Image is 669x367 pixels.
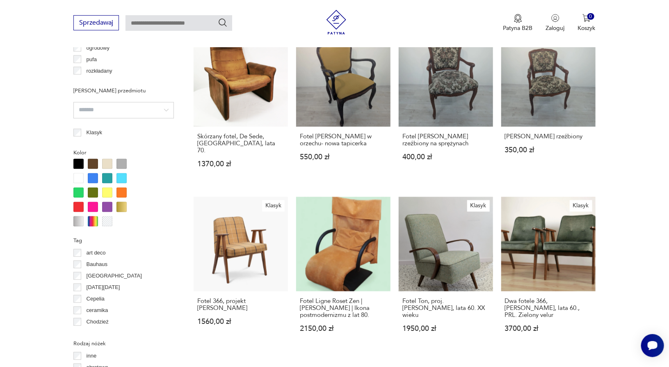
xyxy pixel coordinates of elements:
[87,306,108,315] p: ceramika
[87,272,142,281] p: [GEOGRAPHIC_DATA]
[503,14,533,32] button: Patyna B2B
[582,14,591,22] img: Ikona koszyka
[300,326,387,333] p: 2150,00 zł
[578,24,596,32] p: Koszyk
[402,326,489,333] p: 1950,00 zł
[402,133,489,147] h3: Fotel [PERSON_NAME] rzeźbiony na sprężynach
[300,298,387,319] h3: Fotel Ligne Roset Zen | [PERSON_NAME] | Ikona postmodernizmu z lat 80.
[503,24,533,32] p: Patyna B2B
[197,133,284,154] h3: Skórzany fotel, De Sede, [GEOGRAPHIC_DATA], lata 70.
[505,147,592,154] p: 350,00 zł
[578,14,596,32] button: 0Koszyk
[505,326,592,333] p: 3700,00 zł
[197,319,284,326] p: 1560,00 zł
[73,149,174,158] p: Kolor
[87,67,112,76] p: rozkładany
[296,197,390,349] a: Fotel Ligne Roset Zen | Claude Brisson | Ikona postmodernizmu z lat 80.Fotel Ligne Roset Zen | [P...
[402,298,489,319] h3: Fotel Ton, proj. [PERSON_NAME], lata 60. XX wieku
[87,283,120,292] p: [DATE][DATE]
[300,133,387,147] h3: Fotel [PERSON_NAME] w orzechu- nowa tapicerka
[87,329,107,338] p: Ćmielów
[501,33,596,184] a: Fotel Ludwikowski rzeźbiony[PERSON_NAME] rzeźbiony350,00 zł
[87,352,97,361] p: inne
[218,18,228,28] button: Szukaj
[296,33,390,184] a: Fotel Ludwikowski w orzechu- nowa tapicerkaFotel [PERSON_NAME] w orzechu- nowa tapicerka550,00 zł
[87,295,105,304] p: Cepelia
[501,197,596,349] a: KlasykDwa fotele 366, Chierowski, lata 60., PRL. Zielony velurDwa fotele 366, [PERSON_NAME], lata...
[505,133,592,140] h3: [PERSON_NAME] rzeźbiony
[641,334,664,357] iframe: Smartsupp widget button
[300,154,387,161] p: 550,00 zł
[194,197,288,349] a: KlasykFotel 366, projekt Józef ChierowskiFotel 366, projekt [PERSON_NAME]1560,00 zł
[587,13,594,20] div: 0
[399,33,493,184] a: Fotel Ludwikowski rzeźbiony na sprężynachFotel [PERSON_NAME] rzeźbiony na sprężynach400,00 zł
[546,14,565,32] button: Zaloguj
[87,260,107,269] p: Bauhaus
[73,87,174,96] p: [PERSON_NAME] przedmiotu
[503,14,533,32] a: Ikona medaluPatyna B2B
[87,249,106,258] p: art deco
[197,298,284,312] h3: Fotel 366, projekt [PERSON_NAME]
[399,197,493,349] a: KlasykFotel Ton, proj. Jaroslav Šmidek, lata 60. XX wiekuFotel Ton, proj. [PERSON_NAME], lata 60....
[546,24,565,32] p: Zaloguj
[505,298,592,319] h3: Dwa fotele 366, [PERSON_NAME], lata 60., PRL. Zielony velur
[197,161,284,168] p: 1370,00 zł
[402,154,489,161] p: 400,00 zł
[194,33,288,184] a: Skórzany fotel, De Sede, Szwajcaria, lata 70.Skórzany fotel, De Sede, [GEOGRAPHIC_DATA], lata 70....
[73,21,119,26] a: Sprzedawaj
[73,236,174,245] p: Tag
[73,339,174,349] p: Rodzaj nóżek
[324,10,349,34] img: Patyna - sklep z meblami i dekoracjami vintage
[87,318,109,327] p: Chodzież
[87,55,97,64] p: pufa
[514,14,522,23] img: Ikona medalu
[87,44,110,53] p: ogrodowy
[73,15,119,30] button: Sprzedawaj
[551,14,559,22] img: Ikonka użytkownika
[87,128,102,138] p: Klasyk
